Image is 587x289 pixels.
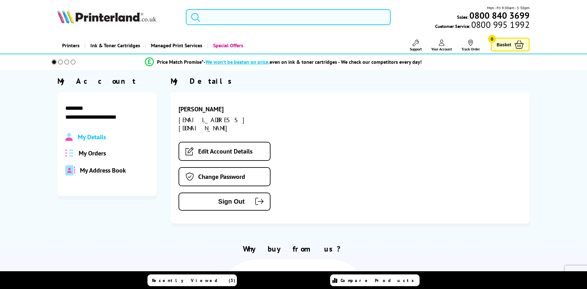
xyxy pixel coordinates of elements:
[171,76,530,86] div: My Details
[57,244,530,254] h2: Why buy from us?
[410,47,422,51] span: Support
[205,59,270,65] span: We won’t be beaten on price,
[431,40,452,51] a: Your Account
[179,142,271,161] a: Edit Account Details
[43,56,524,68] li: modal_Promise
[431,47,452,51] span: Your Account
[488,35,496,43] span: 0
[341,278,417,283] span: Compare Products
[457,14,468,20] span: Sales:
[152,278,236,283] span: Recently Viewed (3)
[57,37,84,54] a: Printers
[65,165,75,175] img: address-book-duotone-solid.svg
[80,166,126,174] span: My Address Book
[78,133,106,141] span: My Details
[57,10,156,23] img: Printerland Logo
[435,22,530,29] span: Customer Service:
[65,149,74,157] img: all-order.svg
[470,22,530,28] span: 0800 995 1992
[410,40,422,51] a: Support
[157,59,204,65] span: Price Match Promise*
[189,198,245,205] span: Sign Out
[491,38,530,51] a: Basket 0
[469,10,530,21] b: 0800 840 3699
[147,274,237,286] a: Recently Viewed (3)
[79,149,106,157] span: My Orders
[207,37,248,54] a: Special Offers
[84,37,145,54] a: Ink & Toner Cartridges
[204,59,422,65] div: - even on ink & toner cartridges - We check our competitors every day!
[179,193,271,211] button: Sign Out
[57,10,178,25] a: Printerland Logo
[90,37,140,54] span: Ink & Toner Cartridges
[65,133,73,141] img: Profile.svg
[145,37,207,54] a: Managed Print Services
[497,40,511,49] span: Basket
[179,167,271,186] a: Change Password
[468,12,530,18] a: 0800 840 3699
[330,274,420,286] a: Compare Products
[461,40,480,51] a: Track Order
[57,76,157,86] div: My Account
[179,116,292,132] div: [EMAIL_ADDRESS][DOMAIN_NAME]
[487,5,530,11] span: Mon - Fri 9:00am - 5:30pm
[179,105,292,113] div: [PERSON_NAME]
